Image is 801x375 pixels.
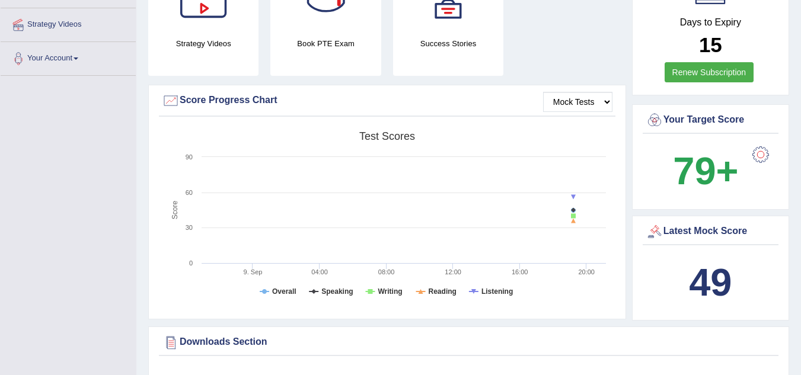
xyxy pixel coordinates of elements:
[186,153,193,161] text: 90
[311,268,328,275] text: 04:00
[646,223,776,241] div: Latest Mock Score
[186,189,193,196] text: 60
[665,62,754,82] a: Renew Subscription
[699,33,722,56] b: 15
[646,111,776,129] div: Your Target Score
[689,261,732,304] b: 49
[189,259,193,267] text: 0
[393,37,503,50] h4: Success Stories
[578,268,595,275] text: 20:00
[186,224,193,231] text: 30
[270,37,381,50] h4: Book PTE Exam
[429,287,457,296] tspan: Reading
[1,42,136,72] a: Your Account
[481,287,513,296] tspan: Listening
[272,287,296,296] tspan: Overall
[171,201,179,220] tspan: Score
[162,92,612,110] div: Score Progress Chart
[1,8,136,38] a: Strategy Videos
[378,287,402,296] tspan: Writing
[673,149,738,193] b: 79+
[378,268,395,275] text: 08:00
[148,37,259,50] h4: Strategy Videos
[244,268,263,275] tspan: 9. Sep
[512,268,528,275] text: 16:00
[359,130,415,142] tspan: Test scores
[321,287,353,296] tspan: Speaking
[445,268,461,275] text: 12:00
[162,334,776,351] div: Downloads Section
[646,17,776,28] h4: Days to Expiry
